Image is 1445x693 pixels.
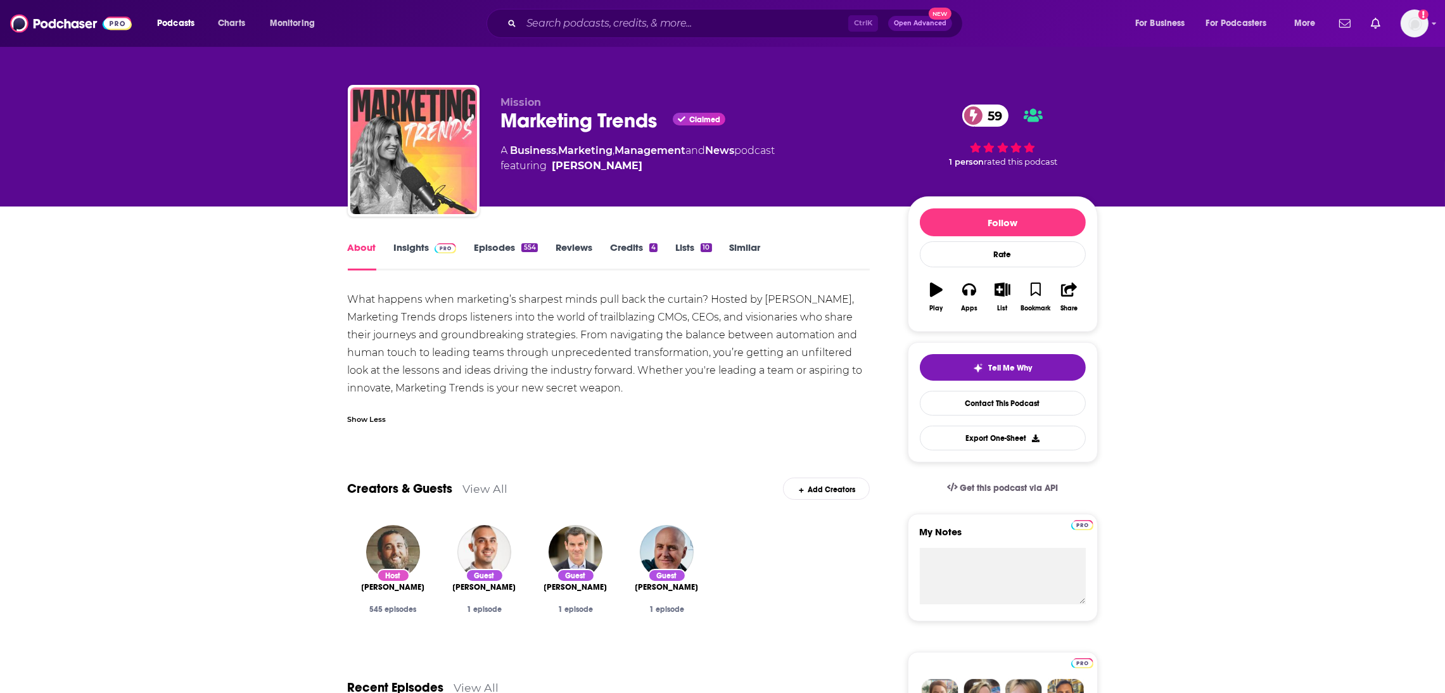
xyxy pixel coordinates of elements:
a: About [348,241,376,270]
div: 554 [521,243,537,252]
span: More [1294,15,1316,32]
a: Credits4 [610,241,658,270]
a: Business [511,144,557,156]
span: [PERSON_NAME] [362,582,425,592]
button: Show profile menu [1401,10,1429,37]
div: Guest [648,569,686,582]
a: Christopher Lochhead [635,582,699,592]
a: Contact This Podcast [920,391,1086,416]
button: open menu [261,13,331,34]
div: 1 episode [449,605,520,614]
a: Jeremy Bergeron [552,158,643,174]
button: Export One-Sheet [920,426,1086,450]
a: Michael Kaye [453,582,516,592]
button: open menu [1285,13,1332,34]
span: featuring [501,158,775,174]
span: 59 [975,105,1009,127]
a: Lists10 [675,241,711,270]
div: Bookmark [1021,305,1050,312]
img: Podchaser Pro [1071,658,1093,668]
button: Share [1052,274,1085,320]
img: Marketing Trends [350,87,477,214]
span: [PERSON_NAME] [453,582,516,592]
a: Gordon Henry [544,582,608,592]
div: 545 episodes [358,605,429,614]
div: What happens when marketing’s sharpest minds pull back the curtain? Hosted by [PERSON_NAME], Mark... [348,291,870,397]
img: Podchaser Pro [1071,520,1093,530]
a: Management [615,144,686,156]
div: 1 episode [540,605,611,614]
img: Podchaser - Follow, Share and Rate Podcasts [10,11,132,35]
button: tell me why sparkleTell Me Why [920,354,1086,381]
div: Guest [466,569,504,582]
div: Search podcasts, credits, & more... [499,9,975,38]
span: Podcasts [157,15,194,32]
a: Pro website [1071,656,1093,668]
a: InsightsPodchaser Pro [394,241,457,270]
span: Mission [501,96,542,108]
span: [PERSON_NAME] [635,582,699,592]
span: Charts [218,15,245,32]
svg: Add a profile image [1418,10,1429,20]
span: 1 person [950,157,984,167]
div: Add Creators [783,478,870,500]
div: 59 1 personrated this podcast [908,96,1098,175]
div: Play [929,305,943,312]
img: Christopher Lochhead [640,525,694,579]
div: 4 [649,243,658,252]
button: Apps [953,274,986,320]
a: Similar [730,241,761,270]
a: Jeremy Bergeron [362,582,425,592]
a: Reviews [556,241,592,270]
img: Podchaser Pro [435,243,457,253]
span: Ctrl K [848,15,878,32]
span: Monitoring [270,15,315,32]
div: Apps [961,305,977,312]
a: Get this podcast via API [937,473,1069,504]
a: News [706,144,735,156]
span: [PERSON_NAME] [544,582,608,592]
div: 10 [701,243,711,252]
span: Logged in as LindaBurns [1401,10,1429,37]
a: Show notifications dropdown [1366,13,1385,34]
a: Creators & Guests [348,481,453,497]
span: Tell Me Why [988,363,1032,373]
span: New [929,8,952,20]
button: Open AdvancedNew [888,16,952,31]
span: Claimed [689,117,720,123]
a: Marketing [559,144,613,156]
a: Episodes554 [474,241,537,270]
span: and [686,144,706,156]
button: open menu [148,13,211,34]
div: Guest [557,569,595,582]
div: 1 episode [632,605,703,614]
span: Get this podcast via API [960,483,1058,493]
div: Share [1060,305,1078,312]
div: Rate [920,241,1086,267]
a: Michael Kaye [457,525,511,579]
div: List [998,305,1008,312]
img: Jeremy Bergeron [366,525,420,579]
span: rated this podcast [984,157,1058,167]
button: open menu [1198,13,1285,34]
a: Show notifications dropdown [1334,13,1356,34]
span: Open Advanced [894,20,946,27]
span: , [557,144,559,156]
span: For Podcasters [1206,15,1267,32]
img: Gordon Henry [549,525,602,579]
a: View All [463,482,508,495]
button: Play [920,274,953,320]
button: List [986,274,1019,320]
input: Search podcasts, credits, & more... [521,13,848,34]
img: tell me why sparkle [973,363,983,373]
a: 59 [962,105,1009,127]
a: Charts [210,13,253,34]
a: Pro website [1071,518,1093,530]
img: User Profile [1401,10,1429,37]
span: For Business [1135,15,1185,32]
label: My Notes [920,526,1086,548]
